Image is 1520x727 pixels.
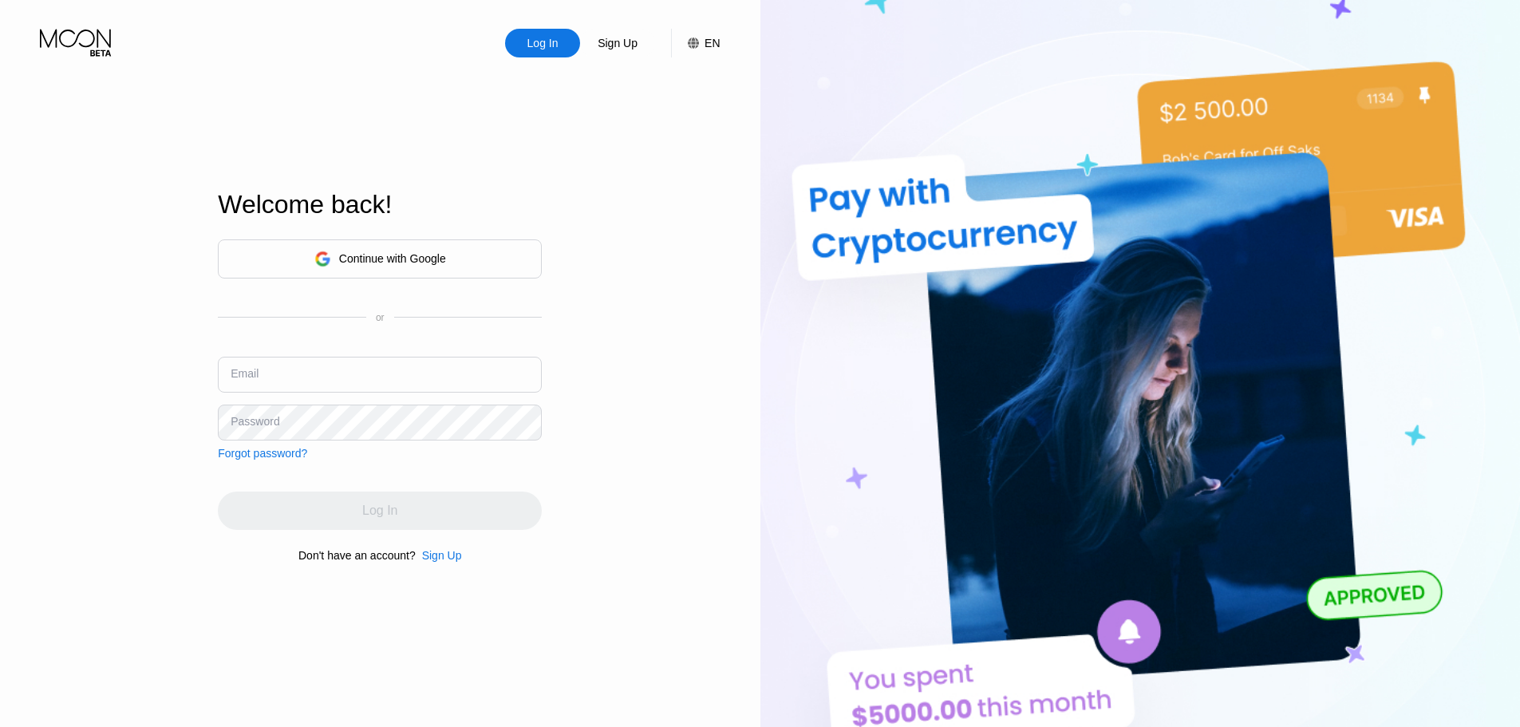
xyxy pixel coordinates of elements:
[505,29,580,57] div: Log In
[376,312,385,323] div: or
[580,29,655,57] div: Sign Up
[231,367,259,380] div: Email
[422,549,462,562] div: Sign Up
[218,190,542,219] div: Welcome back!
[218,447,307,460] div: Forgot password?
[671,29,720,57] div: EN
[218,239,542,279] div: Continue with Google
[416,549,462,562] div: Sign Up
[298,549,416,562] div: Don't have an account?
[231,415,279,428] div: Password
[339,252,446,265] div: Continue with Google
[526,35,560,51] div: Log In
[705,37,720,49] div: EN
[596,35,639,51] div: Sign Up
